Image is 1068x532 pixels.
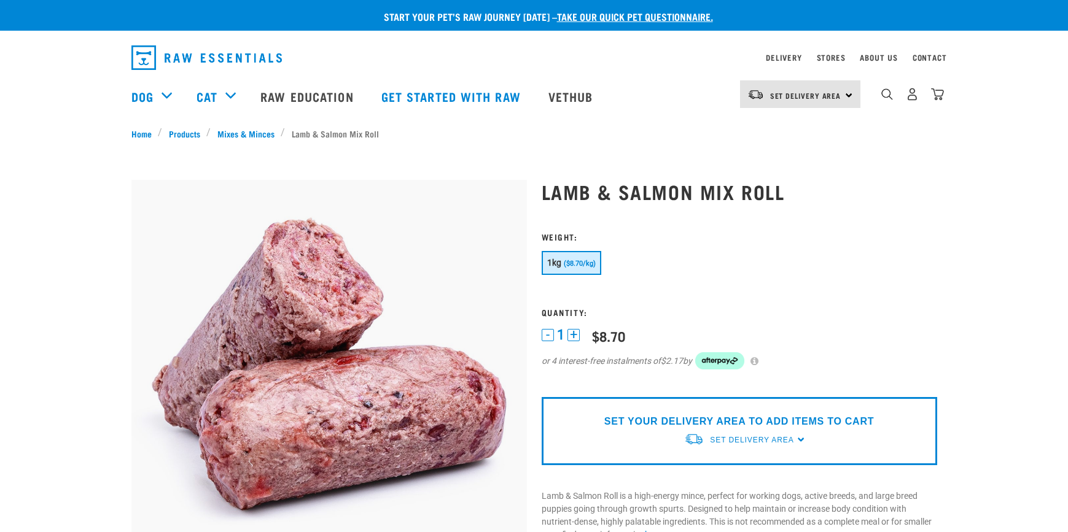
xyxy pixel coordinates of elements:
[710,436,793,444] span: Set Delivery Area
[211,127,281,140] a: Mixes & Minces
[684,433,704,445] img: van-moving.png
[542,307,937,317] h3: Quantity:
[557,13,713,19] a: take our quick pet questionnaire.
[547,258,562,268] span: 1kg
[913,55,947,60] a: Contact
[542,329,554,341] button: -
[131,45,282,70] img: Raw Essentials Logo
[604,414,874,429] p: SET YOUR DELIVERY AREA TO ADD ITEMS TO CART
[131,127,158,140] a: Home
[564,260,596,268] span: ($8.70/kg)
[542,232,937,241] h3: Weight:
[536,72,609,121] a: Vethub
[661,355,683,368] span: $2.17
[881,88,893,100] img: home-icon-1@2x.png
[817,55,846,60] a: Stores
[906,88,919,101] img: user.png
[695,352,744,369] img: Afterpay
[592,328,625,344] div: $8.70
[557,328,564,341] span: 1
[770,93,841,98] span: Set Delivery Area
[542,180,937,202] h1: Lamb & Salmon Mix Roll
[747,89,764,100] img: van-moving.png
[122,40,947,75] nav: dropdown navigation
[567,329,580,341] button: +
[766,55,801,60] a: Delivery
[860,55,897,60] a: About Us
[248,72,368,121] a: Raw Education
[131,127,937,140] nav: breadcrumbs
[162,127,206,140] a: Products
[542,352,937,369] div: or 4 interest-free instalments of by
[197,87,217,106] a: Cat
[542,251,601,275] button: 1kg ($8.70/kg)
[369,72,536,121] a: Get started with Raw
[931,88,944,101] img: home-icon@2x.png
[131,87,154,106] a: Dog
